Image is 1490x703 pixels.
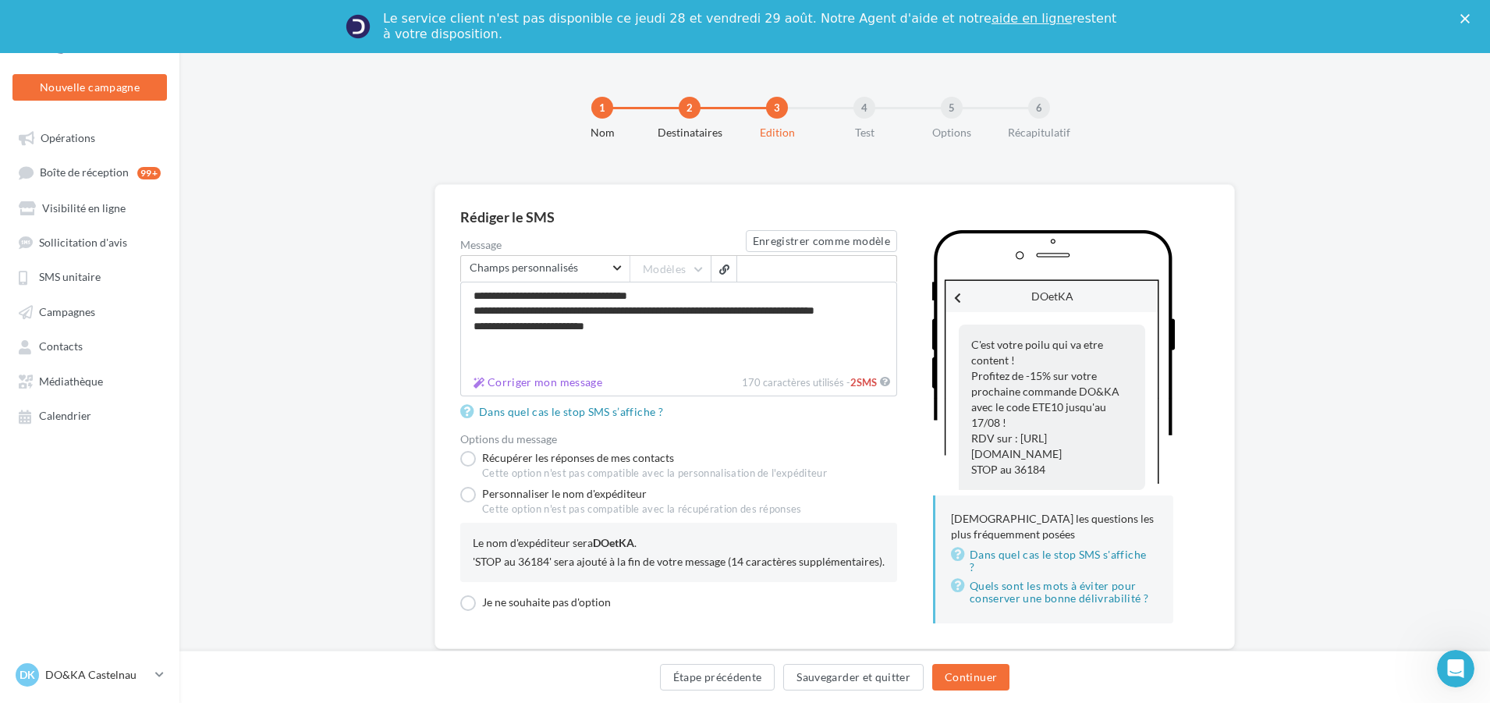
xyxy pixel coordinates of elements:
a: Campagnes [9,297,170,325]
a: Contacts [9,332,170,360]
a: aide en ligne [992,11,1072,26]
p: DO&KA Castelnau [45,667,149,683]
div: 1 [591,97,613,119]
div: Edition [727,125,827,140]
span: Sollicitation d'avis [39,236,127,249]
div: Rédiger le SMS [460,210,1209,224]
button: 170 caractères utilisés -2SMS [467,373,608,392]
a: Sollicitation d'avis [9,228,170,256]
div: 5 [941,97,963,119]
span: Contacts [39,340,83,353]
span: Champs personnalisés [470,262,610,273]
div: 3 [766,97,788,119]
div: 99+ [137,167,161,179]
span: Campagnes [39,305,95,318]
a: Dans quel cas le stop SMS s’affiche ? [460,403,669,421]
span: STOP au 36184 [971,463,1045,476]
button: Sauvegarder et quitter [783,664,924,691]
div: DOetKA [946,281,1158,312]
a: Opérations [9,123,170,151]
img: Profile image for Service-Client [346,14,371,39]
button: Étape précédente [660,664,775,691]
label: Je ne souhaite pas d'option [460,595,611,611]
div: Récapitulatif [989,125,1089,140]
div: Cette option n'est pas compatible avec la récupération des réponses [482,502,802,517]
a: Calendrier [9,401,170,429]
a: Visibilité en ligne [9,194,170,222]
label: Message [460,240,746,250]
p: [DEMOGRAPHIC_DATA] les questions les plus fréquemment posées [951,511,1158,542]
div: Le service client n'est pas disponible ce jeudi 28 et vendredi 29 août. Notre Agent d'aide et not... [383,11,1119,42]
span: DK [20,667,35,683]
div: Test [814,125,914,140]
a: DK DO&KA Castelnau [12,660,167,690]
iframe: Intercom live chat [1437,650,1474,687]
div: Cette option n'est pas compatible avec la personnalisation de l'expéditeur [482,467,827,481]
div: 2 [679,97,701,119]
a: Boîte de réception99+ [9,158,170,186]
div: Options du message [460,434,897,445]
div: Destinataires [640,125,740,140]
div: Options [902,125,1002,140]
span: SMS unitaire [39,271,101,284]
div: Le nom d'expéditeur sera . [473,535,885,551]
span: C'est votre poilu qui va etre content ! Profitez de -15% sur votre prochaine commande DO&KA avec ... [971,338,1119,460]
a: SMS unitaire [9,262,170,290]
span: Opérations [41,131,95,144]
button: Enregistrer comme modèle [746,230,897,252]
span: Médiathèque [39,375,103,388]
button: Nouvelle campagne [12,74,167,101]
span: 2 [850,377,857,389]
span: Select box activate [460,255,630,282]
a: Quels sont les mots à éviter pour conserver une bonne délivrabilité ? [951,577,1158,608]
div: Fermer [1460,14,1476,23]
a: Dans quel cas le stop SMS s'affiche ? [951,545,1158,577]
button: Continuer [932,664,1009,691]
a: Médiathèque [9,367,170,395]
span: Boîte de réception [40,166,129,179]
div: 6 [1028,97,1050,119]
label: Personnaliser le nom d'expéditeur [460,487,802,523]
span: Calendrier [39,410,91,423]
div: Nom [552,125,652,140]
span: - [846,377,877,389]
span: Visibilité en ligne [42,201,126,215]
label: Récupérer les réponses de mes contacts [460,451,827,481]
span: 170 caractères utilisés [742,377,844,389]
div: 'STOP au 36184' sera ajouté à la fin de votre message (14 caractères supplémentaires). [473,554,885,570]
div: 4 [853,97,875,119]
span: DOetKA [593,536,634,549]
span: SMS [850,377,877,389]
